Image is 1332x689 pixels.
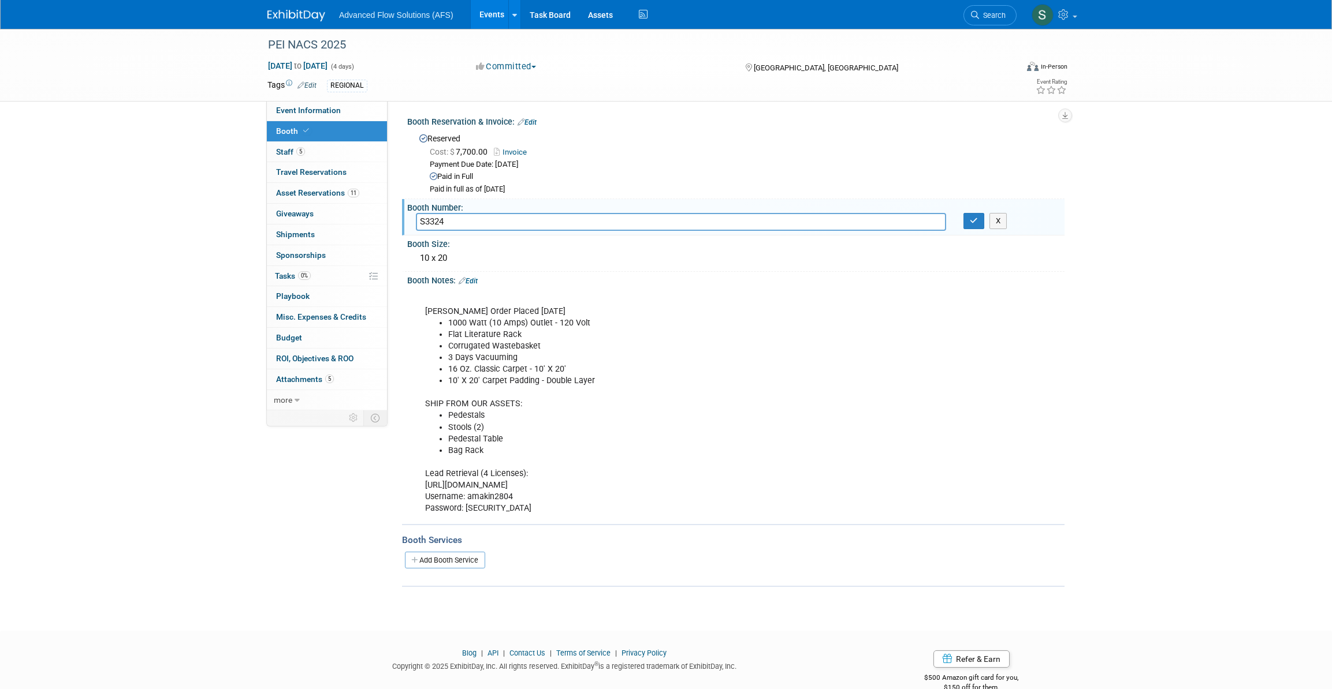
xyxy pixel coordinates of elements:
span: | [612,649,620,657]
li: Pedestals [448,410,931,421]
span: Travel Reservations [276,167,347,177]
li: Stools (2) [448,422,931,433]
td: Personalize Event Tab Strip [344,410,364,425]
a: Refer & Earn [933,650,1010,668]
span: Advanced Flow Solutions (AFS) [339,10,453,20]
span: | [500,649,508,657]
span: Cost: $ [430,147,456,156]
span: (4 days) [330,63,354,70]
span: | [478,649,486,657]
a: Shipments [267,224,387,245]
span: Search [979,11,1006,20]
span: | [547,649,555,657]
a: Booth [267,121,387,141]
a: Budget [267,328,387,348]
span: Giveaways [276,209,314,218]
li: 16 Oz. Classic Carpet - 10' X 20' [448,364,931,375]
button: X [989,213,1007,229]
div: Booth Size: [407,235,1065,250]
span: to [292,61,303,70]
span: Sponsorships [276,250,326,260]
span: 5 [325,375,334,383]
div: 10 x 20 [416,249,1056,267]
span: Attachments [276,375,334,384]
a: Contact Us [509,649,545,657]
div: Booth Reservation & Invoice: [407,113,1065,128]
li: Bag Rack [448,445,931,456]
li: Corrugated Wastebasket [448,340,931,352]
span: Misc. Expenses & Credits [276,312,366,321]
span: 7,700.00 [430,147,492,156]
span: more [274,395,292,405]
span: Shipments [276,230,315,239]
div: Event Rating [1036,79,1067,85]
a: Travel Reservations [267,162,387,182]
a: Edit [459,277,478,285]
a: Staff5 [267,142,387,162]
span: 5 [296,147,305,156]
a: API [488,649,498,657]
a: Attachments5 [267,369,387,390]
img: ExhibitDay [267,10,325,21]
li: 10' X 20' Carpet Padding - Double Layer [448,375,931,387]
span: [DATE] [DATE] [267,61,328,71]
li: 3 Days Vacuuming [448,352,931,364]
span: Playbook [276,291,310,301]
div: [PERSON_NAME] Order Placed [DATE] SHIP FROM OUR ASSETS: Lead Retrieval (4 Licenses): [URL][DOMAIN... [417,289,937,520]
a: ROI, Objectives & ROO [267,349,387,369]
li: Pedestal Table [448,433,931,445]
a: Sponsorships [267,245,387,265]
span: Budget [276,333,302,342]
div: Paid in full as of [DATE] [430,185,1056,194]
td: Toggle Event Tabs [364,410,388,425]
span: Staff [276,147,305,156]
a: Playbook [267,286,387,306]
a: Giveaways [267,204,387,224]
div: Booth Notes: [407,272,1065,287]
td: Tags [267,79,317,92]
a: Search [963,5,1017,25]
div: Booth Number: [407,199,1065,214]
div: Event Format [948,60,1067,77]
a: Blog [462,649,477,657]
a: Misc. Expenses & Credits [267,307,387,327]
a: more [267,390,387,410]
div: Paid in Full [430,171,1056,182]
i: Booth reservation complete [303,128,309,134]
span: [GEOGRAPHIC_DATA], [GEOGRAPHIC_DATA] [754,63,898,72]
div: In-Person [1040,62,1067,71]
a: Terms of Service [556,649,611,657]
a: Edit [297,81,317,89]
a: Event Information [267,100,387,121]
button: Committed [472,61,541,73]
div: Booth Services [402,534,1065,546]
div: REGIONAL [327,80,367,92]
div: PEI NACS 2025 [264,35,999,55]
a: Asset Reservations11 [267,183,387,203]
li: 1000 Watt (10 Amps) Outlet - 120 Volt [448,317,931,329]
li: Flat Literature Rack [448,329,931,340]
span: 11 [348,189,359,197]
div: Payment Due Date: [DATE] [430,159,1056,170]
span: Booth [276,126,311,136]
span: Asset Reservations [276,188,359,197]
span: ROI, Objectives & ROO [276,354,354,363]
sup: ® [594,661,598,667]
a: Edit [518,118,537,126]
span: 0% [298,271,311,280]
img: Format-Inperson.png [1027,62,1039,71]
div: Copyright © 2025 ExhibitDay, Inc. All rights reserved. ExhibitDay is a registered trademark of Ex... [267,658,861,672]
img: Steve McAnally [1032,4,1054,26]
a: Privacy Policy [622,649,667,657]
a: Invoice [494,148,533,156]
span: Event Information [276,106,341,115]
a: Tasks0% [267,266,387,286]
a: Add Booth Service [405,552,485,568]
div: Reserved [416,130,1056,195]
span: Tasks [275,271,311,280]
